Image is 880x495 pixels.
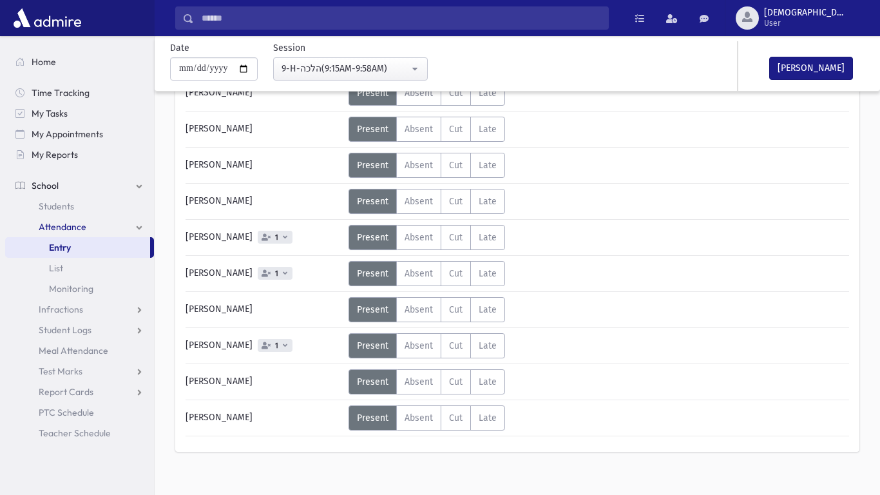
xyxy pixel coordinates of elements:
span: Cut [449,340,463,351]
span: Meal Attendance [39,345,108,356]
span: Late [479,376,497,387]
span: Absent [405,232,433,243]
span: Time Tracking [32,87,90,99]
span: Cut [449,160,463,171]
a: Entry [5,237,150,258]
span: Monitoring [49,283,93,295]
img: AdmirePro [10,5,84,31]
a: Home [5,52,154,72]
span: List [49,262,63,274]
span: Absent [405,124,433,135]
span: Present [357,412,388,423]
span: Cut [449,376,463,387]
a: Student Logs [5,320,154,340]
span: My Tasks [32,108,68,119]
span: Absent [405,412,433,423]
span: Cut [449,268,463,279]
div: [PERSON_NAME] [179,405,349,431]
div: [PERSON_NAME] [179,261,349,286]
span: Teacher Schedule [39,427,111,439]
button: [PERSON_NAME] [769,57,853,80]
span: Attendance [39,221,86,233]
span: 1 [273,342,281,350]
span: Late [479,88,497,99]
span: Entry [49,242,71,253]
div: AttTypes [349,297,505,322]
span: Absent [405,340,433,351]
button: 9-H-הלכה(9:15AM-9:58AM) [273,57,428,81]
div: [PERSON_NAME] [179,297,349,322]
span: Present [357,88,388,99]
span: Late [479,160,497,171]
a: Time Tracking [5,82,154,103]
span: Absent [405,88,433,99]
span: Present [357,340,388,351]
span: Report Cards [39,386,93,398]
span: Cut [449,304,463,315]
div: AttTypes [349,189,505,214]
div: [PERSON_NAME] [179,153,349,178]
span: My Reports [32,149,78,160]
span: 1 [273,269,281,278]
div: [PERSON_NAME] [179,225,349,250]
span: Late [479,268,497,279]
span: Present [357,124,388,135]
span: Late [479,412,497,423]
a: My Tasks [5,103,154,124]
span: Present [357,304,388,315]
span: PTC Schedule [39,407,94,418]
div: AttTypes [349,261,505,286]
span: My Appointments [32,128,103,140]
label: Session [273,41,305,55]
span: Late [479,232,497,243]
div: AttTypes [349,117,505,142]
span: Student Logs [39,324,91,336]
span: Students [39,200,74,212]
span: 1 [273,233,281,242]
span: Cut [449,124,463,135]
span: Absent [405,160,433,171]
span: Cut [449,232,463,243]
span: Cut [449,88,463,99]
span: Late [479,340,497,351]
span: Cut [449,412,463,423]
span: Present [357,232,388,243]
span: Present [357,268,388,279]
label: Date [170,41,189,55]
span: Present [357,160,388,171]
a: Infractions [5,299,154,320]
div: 9-H-הלכה(9:15AM-9:58AM) [282,62,409,75]
span: Absent [405,196,433,207]
span: Absent [405,268,433,279]
span: Absent [405,376,433,387]
span: Present [357,376,388,387]
div: [PERSON_NAME] [179,369,349,394]
a: Report Cards [5,382,154,402]
div: [PERSON_NAME] [179,117,349,142]
span: Infractions [39,304,83,315]
span: Late [479,304,497,315]
a: Test Marks [5,361,154,382]
span: [DEMOGRAPHIC_DATA] [764,8,847,18]
span: Absent [405,304,433,315]
span: School [32,180,59,191]
a: Attendance [5,217,154,237]
a: Monitoring [5,278,154,299]
div: [PERSON_NAME] [179,189,349,214]
span: Test Marks [39,365,82,377]
input: Search [194,6,608,30]
div: AttTypes [349,369,505,394]
span: Late [479,124,497,135]
div: AttTypes [349,225,505,250]
div: AttTypes [349,405,505,431]
div: [PERSON_NAME] [179,81,349,106]
span: Cut [449,196,463,207]
a: My Reports [5,144,154,165]
a: PTC Schedule [5,402,154,423]
span: Present [357,196,388,207]
div: AttTypes [349,153,505,178]
a: School [5,175,154,196]
a: My Appointments [5,124,154,144]
a: Students [5,196,154,217]
span: User [764,18,847,28]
